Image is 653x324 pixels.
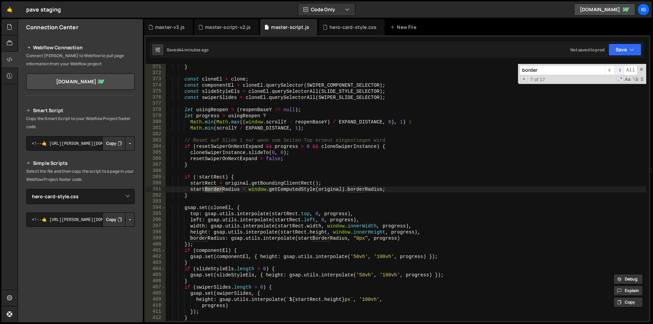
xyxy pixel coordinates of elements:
[271,24,309,31] div: master-script.js
[624,65,637,75] span: Alt-Enter
[616,76,623,83] span: RegExp Search
[146,70,166,76] div: 372
[146,150,166,156] div: 385
[146,260,166,266] div: 403
[528,76,548,83] span: 7 of 17
[330,24,376,31] div: hero-card-style.css
[146,82,166,88] div: 374
[146,284,166,290] div: 407
[102,136,125,151] button: Copy
[26,44,135,52] h2: Webflow Connection
[614,274,643,284] button: Debug
[146,303,166,309] div: 410
[146,309,166,315] div: 411
[146,107,166,113] div: 378
[614,286,643,296] button: Explain
[146,168,166,174] div: 388
[146,290,166,296] div: 408
[146,95,166,101] div: 376
[298,3,355,16] button: Code Only
[637,3,650,16] a: ig
[390,24,419,31] div: New File
[102,136,135,151] div: Button group with nested dropdown
[26,73,135,90] a: [DOMAIN_NAME]
[155,24,185,31] div: master-v3.js
[26,136,135,151] textarea: <!--🤙 [URL][PERSON_NAME][DOMAIN_NAME]> <script>document.addEventListener("DOMContentLoaded", func...
[146,229,166,235] div: 398
[614,297,643,307] button: Copy
[520,65,605,75] input: Search for
[26,5,61,14] div: pave staging
[146,125,166,131] div: 381
[146,64,166,70] div: 371
[640,76,644,83] span: Search In Selection
[146,241,166,248] div: 400
[146,180,166,186] div: 390
[146,88,166,95] div: 375
[102,212,125,227] button: Copy
[1,1,18,18] a: 🤙
[167,47,208,53] div: Saved
[102,212,135,227] div: Button group with nested dropdown
[146,254,166,260] div: 402
[179,47,208,53] div: 44 minutes ago
[520,76,528,83] span: Toggle Replace mode
[146,137,166,143] div: 383
[608,44,641,56] button: Save
[146,296,166,303] div: 409
[26,115,135,131] p: Copy the Smart Script to your Webflow Project footer code.
[146,205,166,211] div: 394
[146,101,166,107] div: 377
[146,162,166,168] div: 387
[146,131,166,137] div: 382
[146,76,166,82] div: 373
[146,174,166,180] div: 389
[26,212,135,227] textarea: <!--🤙 [URL][PERSON_NAME][DOMAIN_NAME]> <script>document.addEventListener("DOMContentLoaded", func...
[26,238,135,299] iframe: YouTube video player
[146,143,166,150] div: 384
[632,76,639,83] span: Whole Word Search
[605,65,615,75] span: ​
[146,248,166,254] div: 401
[146,315,166,321] div: 412
[146,278,166,284] div: 406
[146,186,166,192] div: 391
[146,217,166,223] div: 396
[26,106,135,115] h2: Smart Script
[146,211,166,217] div: 395
[146,192,166,199] div: 392
[146,266,166,272] div: 404
[26,52,135,68] p: Connect [PERSON_NAME] to Webflow to pull page information from your Webflow project
[615,65,624,75] span: ​
[26,23,78,31] h2: Connection Center
[26,159,135,167] h2: Simple Scripts
[570,47,604,53] div: Not saved to prod
[624,76,631,83] span: CaseSensitive Search
[26,167,135,184] p: Select the file and then copy the script to a page in your Webflow Project footer code.
[146,199,166,205] div: 393
[146,235,166,241] div: 399
[574,3,635,16] a: [DOMAIN_NAME]
[146,156,166,162] div: 386
[146,113,166,119] div: 379
[146,119,166,125] div: 380
[146,272,166,278] div: 405
[205,24,251,31] div: master-script-v2.js
[146,223,166,229] div: 397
